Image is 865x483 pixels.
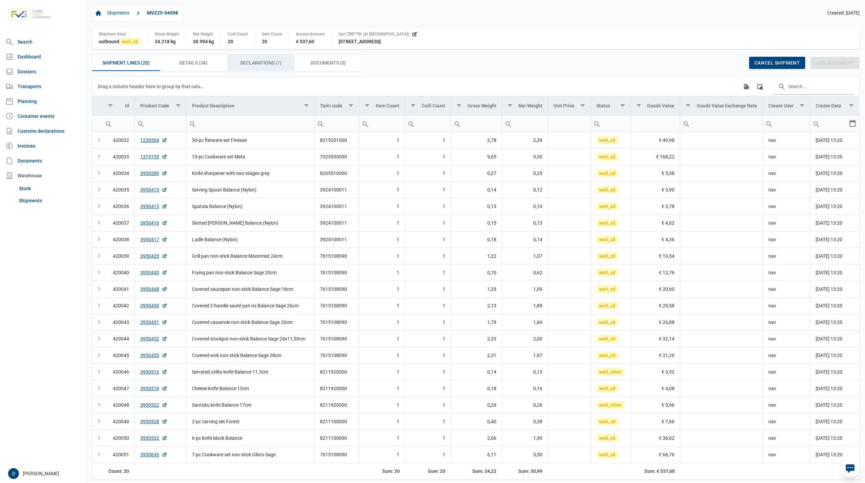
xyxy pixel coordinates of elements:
a: Invoices [3,139,83,153]
td: 2,39 [502,132,548,149]
td: 7615108090 [315,264,359,281]
td: Filter cell [359,115,405,132]
td: 0,40 [451,413,502,430]
td: 7-pc Cookware set non-stick Glints Sage [186,446,315,463]
td: Filter cell [810,115,859,132]
a: 1230504 [140,137,167,144]
td: 420037 [102,214,134,231]
td: Covered 2-handle sauté pan ns Balance Sage 26cm [186,297,315,314]
td: Frying pan non-stick Balance Sage 20cm [186,264,315,281]
input: Filter cell [591,116,631,132]
td: 1 [405,214,451,231]
td: Expand [92,248,102,264]
div: Search box [135,116,147,132]
div: Search box [359,116,371,132]
td: Serrated utility knife Balance 11.5cm [186,363,315,380]
span: Show filter options for column 'Colli Count' [411,103,416,108]
div: Search box [451,116,463,132]
td: nav [763,264,810,281]
td: Expand [92,363,102,380]
td: 0,13 [502,214,548,231]
td: 0,16 [502,380,548,397]
td: 1 [405,198,451,214]
td: 2,78 [451,132,502,149]
td: Santoku knife Balance 17cm [186,397,315,413]
td: 0,26 [502,397,548,413]
td: Filter cell [680,115,763,132]
div: Search box [102,116,115,132]
a: Dossiers [3,65,83,78]
td: 1 [405,413,451,430]
td: nav [763,363,810,380]
td: 1 [359,198,405,214]
div: Search box [591,116,603,132]
td: 10-pc Cookware set Meta [186,148,315,165]
td: 1,22 [451,248,502,264]
td: Column Create User [763,96,810,116]
td: 420045 [102,347,134,363]
td: 0,38 [502,413,548,430]
td: Expand [92,380,102,397]
a: 3950448 [140,286,167,293]
input: Filter cell [502,116,548,132]
td: 420044 [102,330,134,347]
td: 0,27 [451,165,502,181]
td: 9,30 [502,148,548,165]
td: Cheese knife Balance 13cm [186,380,315,397]
td: 1 [405,347,451,363]
td: 1,29 [451,281,502,297]
td: 420048 [102,397,134,413]
div: Colli Count Sum: 20 [411,468,445,475]
td: 0,10 [502,198,548,214]
td: 1 [359,181,405,198]
td: 1 [405,314,451,330]
td: Grill pan non-stick Balance Moonmist 24cm [186,248,315,264]
div: Select [848,116,857,132]
td: 1 [405,363,451,380]
div: Search box [680,116,692,132]
td: Expand [92,330,102,347]
td: 1 [359,363,405,380]
a: 3950389 [140,170,167,177]
td: nav [763,380,810,397]
td: 1 [359,430,405,446]
a: 3950636 [140,451,167,458]
td: 1 [359,397,405,413]
td: 8211920000 [315,380,359,397]
div: Item Count Sum: 20 [365,468,400,475]
td: 1 [405,148,451,165]
span: Show filter options for column 'Item Count' [365,103,370,108]
td: Filter cell [315,115,359,132]
td: 7615108090 [315,281,359,297]
span: Show filter options for column 'Create Date' [849,103,854,108]
a: Planning [3,95,83,108]
input: Filter cell [451,116,502,132]
a: 3950532 [140,435,167,441]
span: Show filter options for column 'Net Weight' [508,103,513,108]
td: Column Net Weight [502,96,548,116]
td: 0,14 [451,181,502,198]
td: 0,18 [451,380,502,397]
input: Filter cell [763,116,810,132]
td: 1 [359,297,405,314]
td: nav [763,148,810,165]
td: 1 [359,248,405,264]
td: Filter cell [451,115,502,132]
td: nav [763,214,810,231]
input: Filter cell [315,116,359,132]
td: 8211920000 [315,397,359,413]
td: 3924100011 [315,231,359,248]
td: 0,14 [451,363,502,380]
td: 1,90 [502,430,548,446]
td: Filter cell [405,115,451,132]
a: Container events [3,109,83,123]
td: Expand [92,264,102,281]
td: 7323930090 [315,148,359,165]
td: 420033 [102,148,134,165]
td: 1 [405,231,451,248]
td: 3924100011 [315,214,359,231]
td: 1 [405,281,451,297]
td: 1,09 [502,281,548,297]
td: Expand [92,181,102,198]
div: Cancel shipment [749,57,805,69]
